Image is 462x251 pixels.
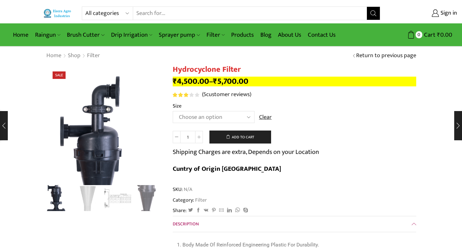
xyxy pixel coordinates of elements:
span: ₹ [173,75,177,88]
a: Sprayer pump [156,27,203,43]
a: Home [10,27,32,43]
li: 1 / 4 [44,185,71,211]
input: Product quantity [181,131,195,143]
span: Sale [53,71,66,79]
span: ₹ [437,30,440,40]
a: Filter [194,196,207,204]
a: Raingun [32,27,64,43]
span: ₹ [213,75,217,88]
a: Products [228,27,257,43]
a: Hydrocyclone Filter [134,185,161,212]
a: Description [173,216,416,232]
a: Sign in [390,7,457,19]
span: Category: [173,196,207,204]
p: – [173,77,416,86]
bdi: 0.00 [437,30,452,40]
a: (5customer reviews) [202,91,251,99]
b: Cuntry of Origin [GEOGRAPHIC_DATA] [173,163,281,174]
button: Add to cart [209,131,271,144]
a: Brush Cutter [64,27,107,43]
span: Description [173,220,199,228]
label: Size [173,102,181,110]
div: Rated 3.20 out of 5 [173,93,199,97]
span: 5 [203,90,206,99]
a: Clear options [259,113,272,122]
li: 2 / 4 [74,185,101,211]
a: Hydrocyclone Filter [44,184,71,211]
a: Filter [203,27,228,43]
a: Home [46,52,62,60]
a: 0 Cart ₹0.00 [387,29,452,41]
bdi: 4,500.00 [173,75,209,88]
a: Drip Irrigation [108,27,156,43]
a: Blog [257,27,275,43]
li: 4 / 4 [134,185,161,211]
span: 5 [173,93,200,97]
li: Body Made Of Reinforced Engineering Plastic For Durability. [182,240,413,250]
h1: Hydrocyclone Filter [173,65,416,74]
span: N/A [183,186,192,193]
span: SKU: [173,186,416,193]
span: Sign in [439,9,457,18]
a: About Us [275,27,305,43]
span: Share: [173,207,187,214]
nav: Breadcrumb [46,52,100,60]
span: Cart [422,31,435,39]
bdi: 5,700.00 [213,75,248,88]
img: Hydrocyclone-Filter-chart [105,185,131,212]
li: 3 / 4 [105,185,131,211]
a: Return to previous page [356,52,416,60]
a: Contact Us [305,27,339,43]
span: Rated out of 5 based on customer ratings [173,93,190,97]
input: Search for... [133,7,367,20]
a: Filter [87,52,100,60]
p: Shipping Charges are extra, Depends on your Location [173,147,319,157]
button: Search button [367,7,380,20]
a: Shop [68,52,81,60]
img: Hydrocyclone-Filter-1 [74,185,101,212]
span: 0 [416,31,422,38]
